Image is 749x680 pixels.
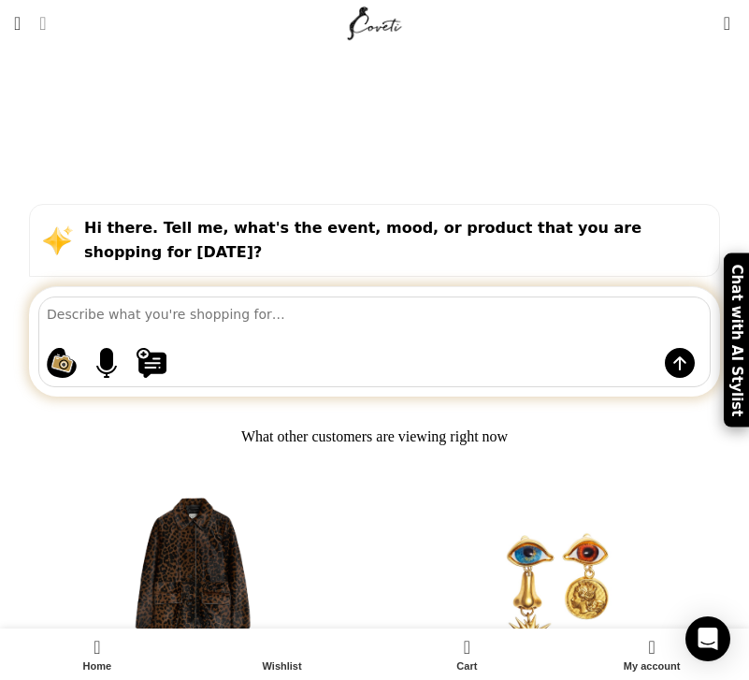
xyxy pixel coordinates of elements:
h1: Search results: “[PERSON_NAME] crush linen” – Page 2 [14,61,735,141]
a: My account [559,633,744,675]
a: Wishlist [190,633,375,675]
h2: What other customers are viewing right now [14,427,735,447]
span: My account [569,660,735,673]
a: Home [5,633,190,675]
a: Search [30,5,55,42]
div: My wishlist [190,633,375,675]
a: 0 Cart [375,633,560,675]
span: Home [14,660,180,673]
a: 0 [714,5,740,42]
span: 0 [725,9,739,23]
div: Open Intercom Messenger [685,616,730,661]
div: My cart [375,633,560,675]
span: Cart [384,660,551,673]
div: My Wishlist [696,5,714,42]
span: 0 [465,633,479,647]
a: Site logo [343,14,406,30]
span: Wishlist [199,660,366,673]
a: Open mobile menu [5,5,30,42]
